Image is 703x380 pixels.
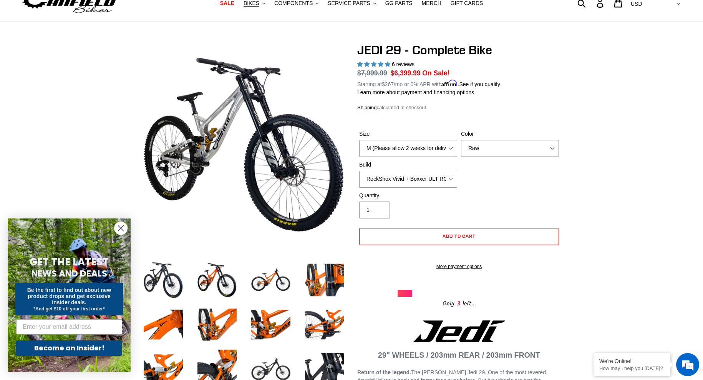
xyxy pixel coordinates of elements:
[359,161,457,169] label: Build
[599,358,665,364] div: We're Online!
[454,299,463,308] span: 3
[357,69,387,77] s: $7,999.99
[27,287,111,305] span: Be the first to find out about new product drops and get exclusive insider deals.
[392,61,415,67] span: 6 reviews
[16,319,122,335] input: Enter your email address
[357,104,561,112] div: calculated at checkout.
[357,78,500,88] p: Starting at /mo or 0% APR with .
[250,303,292,346] img: Load image into Gallery viewer, JEDI 29 - Complete Bike
[443,233,476,239] span: Add to cart
[250,259,292,301] img: Load image into Gallery viewer, JEDI 29 - Complete Bike
[461,130,559,138] label: Color
[357,105,377,111] a: Shipping
[142,303,184,346] img: Load image into Gallery viewer, JEDI 29 - Complete Bike
[382,81,394,87] span: $267
[142,259,184,301] img: Load image into Gallery viewer, JEDI 29 - Complete Bike
[30,255,109,269] span: GET THE LATEST
[599,365,665,371] p: How may I help you today?
[459,81,500,87] a: See if you qualify - Learn more about Affirm Financing (opens in modal)
[359,192,457,200] label: Quantity
[32,267,107,280] span: NEWS AND DEALS
[359,130,457,138] label: Size
[378,351,540,359] strong: 29" WHEELS / 203mm REAR / 203mm FRONT
[357,61,392,67] span: 5.00 stars
[359,228,559,245] button: Add to cart
[114,222,128,235] button: Close dialog
[16,340,122,356] button: Become an Insider!
[357,43,561,57] h1: JEDI 29 - Complete Bike
[33,306,104,312] span: *And get $10 off your first order*
[196,303,238,346] img: Load image into Gallery viewer, JEDI 29 - Complete Bike
[359,263,559,270] a: More payment options
[398,297,521,309] div: Only left...
[196,259,238,301] img: Load image into Gallery viewer, JEDI 29 - Complete Bike
[441,80,458,87] span: Affirm
[413,320,505,342] img: Jedi Logo
[303,259,346,301] img: Load image into Gallery viewer, JEDI 29 - Complete Bike
[422,68,449,78] span: On Sale!
[303,303,346,346] img: Load image into Gallery viewer, JEDI 29 - Complete Bike
[391,69,421,77] span: $6,399.99
[357,369,411,375] strong: Return of the legend.
[357,89,474,95] a: Learn more about payment and financing options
